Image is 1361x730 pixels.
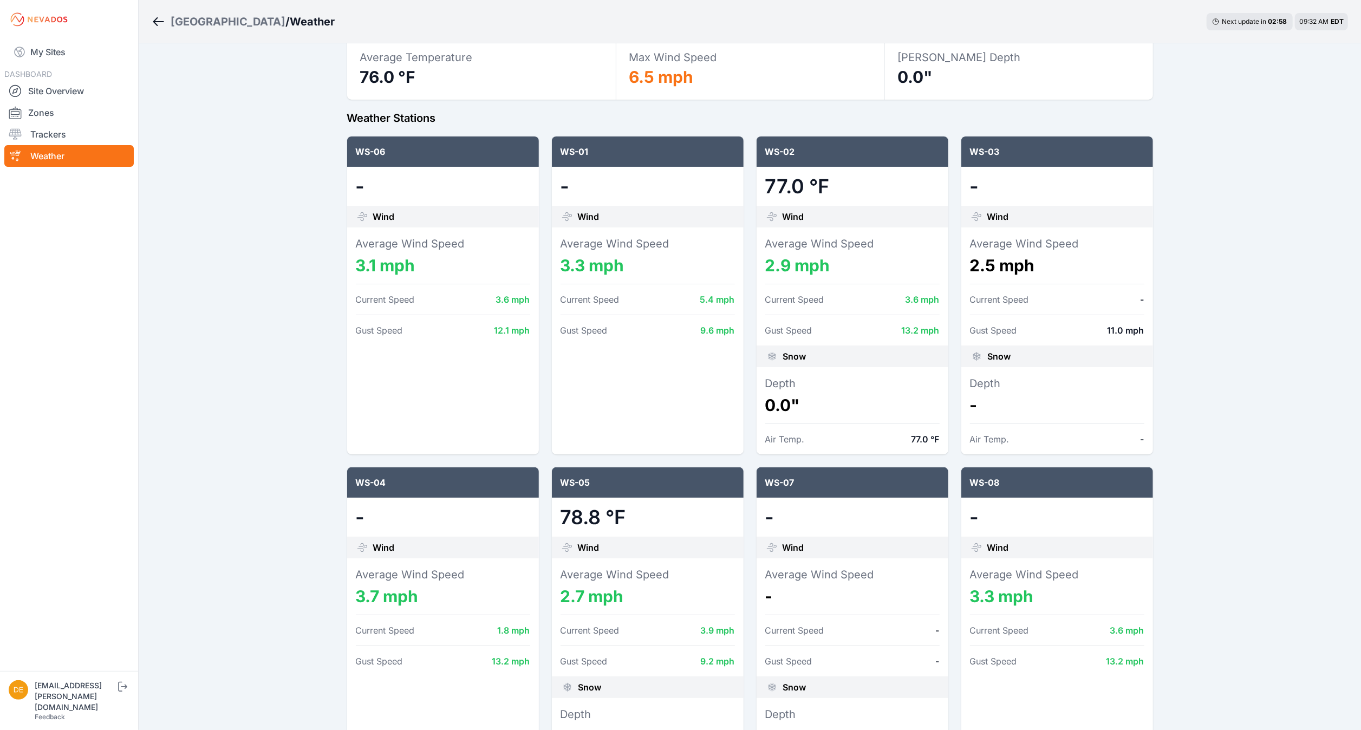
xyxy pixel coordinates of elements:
span: 76.0 °F [360,67,416,87]
dd: 3.7 mph [356,586,530,606]
span: Wind [783,210,804,223]
dt: Average Wind Speed [561,567,735,582]
dt: Current Speed [356,293,415,306]
dt: Average Wind Speed [970,236,1144,251]
dt: Average Wind Speed [970,567,1144,582]
dd: 12.1 mph [494,324,530,337]
span: Snow [783,350,806,363]
dd: 9.2 mph [701,655,735,668]
span: Wind [987,541,1009,554]
dd: 2.9 mph [765,256,940,275]
dd: - [970,506,1144,528]
dd: - [970,175,1144,197]
div: WS-06 [347,136,539,167]
dd: 77.0 °F [765,175,940,197]
dt: Depth [970,376,1144,391]
dt: Gust Speed [561,324,608,337]
a: Feedback [35,713,65,721]
div: 02 : 58 [1268,17,1287,26]
dd: 2.7 mph [561,586,735,606]
dt: Gust Speed [765,655,812,668]
dd: 2.5 mph [970,256,1144,275]
div: WS-02 [757,136,948,167]
a: Trackers [4,123,134,145]
dt: Current Speed [765,293,824,306]
dt: Air Temp. [765,433,805,446]
span: Wind [578,210,600,223]
span: Average Temperature [360,51,473,64]
dt: Average Wind Speed [765,236,940,251]
nav: Breadcrumb [152,8,335,36]
dt: Gust Speed [356,655,403,668]
span: [PERSON_NAME] Depth [898,51,1021,64]
div: WS-03 [961,136,1153,167]
dd: 11.0 mph [1108,324,1144,337]
span: 0.0" [898,67,933,87]
dd: - [936,624,940,637]
dt: Depth [561,707,735,722]
span: Wind [373,541,395,554]
dd: 3.9 mph [701,624,735,637]
dd: 13.2 mph [1106,655,1144,668]
dd: - [765,506,940,528]
dt: Gust Speed [561,655,608,668]
dd: 3.3 mph [970,586,1144,606]
img: Nevados [9,11,69,28]
a: Weather [4,145,134,167]
dt: Average Wind Speed [561,236,735,251]
span: 6.5 mph [629,67,694,87]
dd: 9.6 mph [701,324,735,337]
dt: Gust Speed [356,324,403,337]
span: Wind [373,210,395,223]
a: Site Overview [4,80,134,102]
dd: - [936,655,940,668]
dt: Gust Speed [765,324,812,337]
dt: Gust Speed [970,324,1017,337]
span: Snow [783,681,806,694]
h2: Weather Stations [347,110,1153,126]
dt: Average Wind Speed [765,567,940,582]
div: [EMAIL_ADDRESS][PERSON_NAME][DOMAIN_NAME] [35,680,116,713]
h3: Weather [290,14,335,29]
dt: Current Speed [561,624,620,637]
span: / [285,14,290,29]
dd: 3.6 mph [1110,624,1144,637]
dd: - [1141,293,1144,306]
span: Wind [578,541,600,554]
dt: Current Speed [765,624,824,637]
a: My Sites [4,39,134,65]
dd: - [765,586,940,606]
span: DASHBOARD [4,69,52,79]
dd: 78.8 °F [561,506,735,528]
span: Wind [987,210,1009,223]
dd: 13.2 mph [902,324,940,337]
dd: 13.2 mph [492,655,530,668]
span: EDT [1331,17,1344,25]
span: Snow [578,681,602,694]
dt: Average Wind Speed [356,236,530,251]
dd: 0.0" [765,395,940,415]
dt: Current Speed [561,293,620,306]
a: Zones [4,102,134,123]
span: 09:32 AM [1299,17,1329,25]
span: Snow [988,350,1011,363]
span: Next update in [1222,17,1266,25]
div: WS-08 [961,467,1153,498]
a: [GEOGRAPHIC_DATA] [171,14,285,29]
dd: - [970,395,1144,415]
dt: Gust Speed [970,655,1017,668]
span: Max Wind Speed [629,51,717,64]
dt: Depth [765,376,940,391]
div: WS-05 [552,467,744,498]
dd: - [561,175,735,197]
dd: - [356,175,530,197]
dt: Current Speed [970,293,1029,306]
dd: 3.3 mph [561,256,735,275]
dd: - [1141,433,1144,446]
div: WS-01 [552,136,744,167]
dd: - [356,506,530,528]
dd: 5.4 mph [700,293,735,306]
div: WS-07 [757,467,948,498]
dd: 3.1 mph [356,256,530,275]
